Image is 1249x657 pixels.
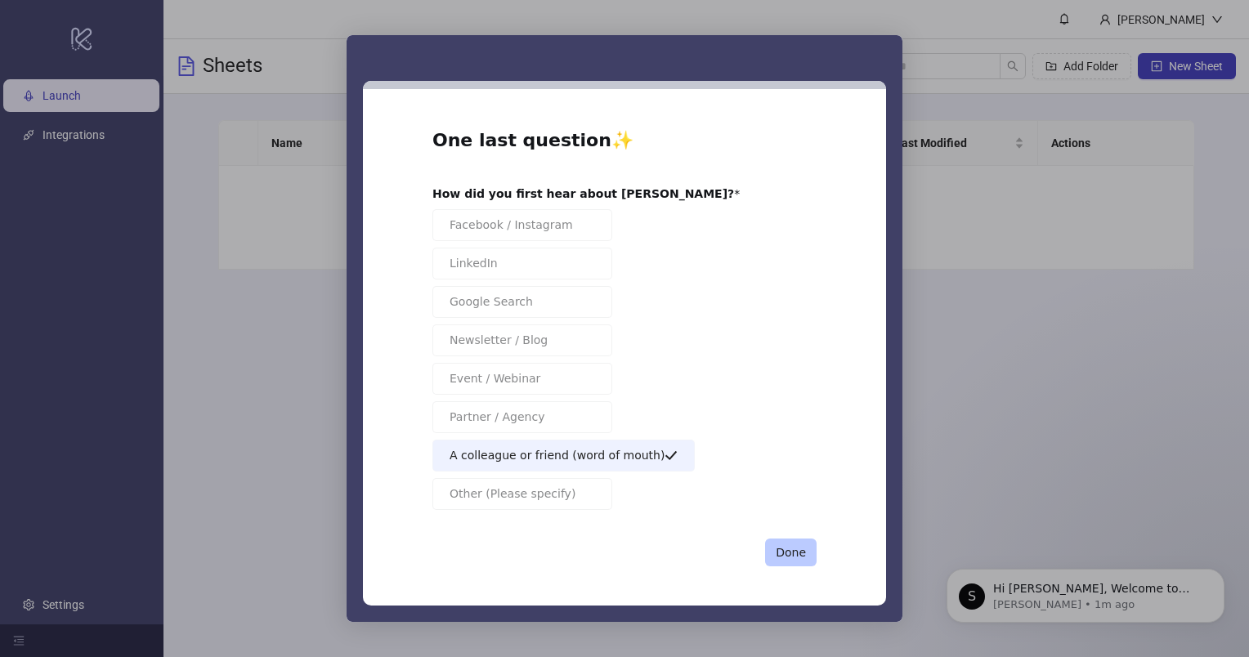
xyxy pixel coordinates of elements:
[432,478,612,510] button: Other (Please specify)
[450,217,573,234] span: Facebook / Instagram
[432,286,612,318] button: Google Search
[450,332,548,349] span: Newsletter / Blog
[71,47,282,63] p: Hi [PERSON_NAME], Welcome to [DOMAIN_NAME]! 🎉 You’re all set to start launching ads effortlessly....
[450,293,533,311] span: Google Search
[432,440,695,472] button: A colleague or friend (word of mouth)
[432,130,611,150] b: One last question
[25,34,302,88] div: message notification from Simon, 1m ago. Hi Giovanni, Welcome to Kitchn.io! 🎉 You’re all set to s...
[765,539,817,566] button: Done
[432,401,612,433] button: Partner / Agency
[71,63,282,78] p: Message from Simon, sent 1m ago
[432,363,612,395] button: Event / Webinar
[450,255,498,272] span: LinkedIn
[450,485,575,503] span: Other (Please specify)
[432,128,817,162] h2: ✨
[432,187,734,200] b: How did you first hear about [PERSON_NAME]?
[450,370,540,387] span: Event / Webinar
[432,248,612,279] button: LinkedIn
[450,409,544,426] span: Partner / Agency
[432,209,612,241] button: Facebook / Instagram
[432,324,612,356] button: Newsletter / Blog
[37,49,63,75] div: Profile image for Simon
[450,447,665,464] span: A colleague or friend (word of mouth)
